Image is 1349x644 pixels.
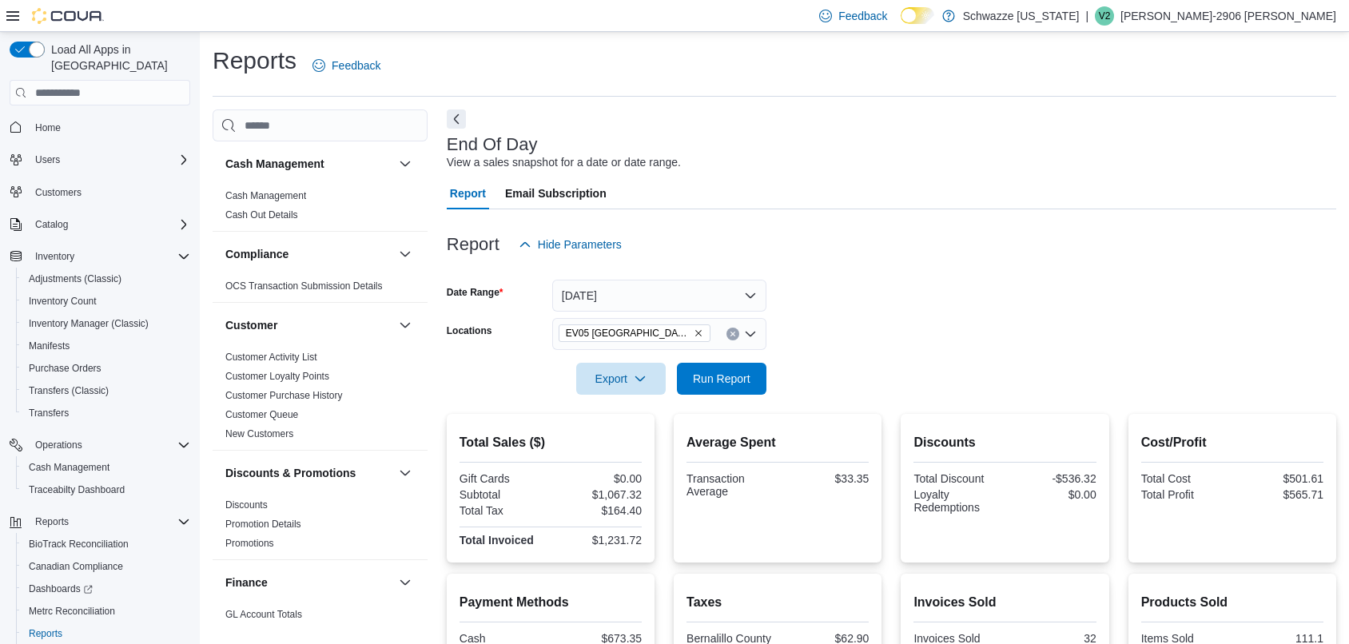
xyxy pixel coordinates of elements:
[16,600,197,622] button: Metrc Reconciliation
[22,579,99,598] a: Dashboards
[22,480,190,499] span: Traceabilty Dashboard
[1141,433,1323,452] h2: Cost/Profit
[225,317,277,333] h3: Customer
[3,213,197,236] button: Catalog
[35,218,68,231] span: Catalog
[225,519,301,530] a: Promotion Details
[396,573,415,592] button: Finance
[225,189,306,202] span: Cash Management
[552,280,766,312] button: [DATE]
[447,324,492,337] label: Locations
[225,537,274,550] span: Promotions
[29,362,101,375] span: Purchase Orders
[16,268,197,290] button: Adjustments (Classic)
[686,433,869,452] h2: Average Spent
[225,518,301,531] span: Promotion Details
[22,602,121,621] a: Metrc Reconciliation
[29,340,70,352] span: Manifests
[29,627,62,640] span: Reports
[29,247,81,266] button: Inventory
[447,235,499,254] h3: Report
[447,286,503,299] label: Date Range
[396,244,415,264] button: Compliance
[29,582,93,595] span: Dashboards
[554,472,642,485] div: $0.00
[29,117,190,137] span: Home
[29,272,121,285] span: Adjustments (Classic)
[213,348,428,450] div: Customer
[686,472,774,498] div: Transaction Average
[512,229,628,260] button: Hide Parameters
[213,276,428,302] div: Compliance
[554,504,642,517] div: $164.40
[225,246,392,262] button: Compliance
[396,154,415,173] button: Cash Management
[32,8,104,24] img: Cova
[29,384,109,397] span: Transfers (Classic)
[29,215,190,234] span: Catalog
[1009,488,1096,501] div: $0.00
[576,363,666,395] button: Export
[22,579,190,598] span: Dashboards
[447,109,466,129] button: Next
[29,317,149,330] span: Inventory Manager (Classic)
[3,115,197,138] button: Home
[225,538,274,549] a: Promotions
[22,381,115,400] a: Transfers (Classic)
[35,186,82,199] span: Customers
[16,312,197,335] button: Inventory Manager (Classic)
[693,371,750,387] span: Run Report
[538,237,622,252] span: Hide Parameters
[3,511,197,533] button: Reports
[16,380,197,402] button: Transfers (Classic)
[225,209,298,221] a: Cash Out Details
[29,183,88,202] a: Customers
[225,499,268,511] span: Discounts
[901,7,934,24] input: Dark Mode
[1141,472,1229,485] div: Total Cost
[35,439,82,451] span: Operations
[1141,593,1323,612] h2: Products Sold
[22,624,190,643] span: Reports
[686,593,869,612] h2: Taxes
[677,363,766,395] button: Run Report
[913,433,1096,452] h2: Discounts
[225,408,298,421] span: Customer Queue
[22,359,190,378] span: Purchase Orders
[225,190,306,201] a: Cash Management
[460,504,547,517] div: Total Tax
[460,593,642,612] h2: Payment Methods
[35,153,60,166] span: Users
[963,6,1080,26] p: Schwazze [US_STATE]
[45,42,190,74] span: Load All Apps in [GEOGRAPHIC_DATA]
[225,428,293,439] a: New Customers
[29,512,75,531] button: Reports
[16,479,197,501] button: Traceabilty Dashboard
[16,533,197,555] button: BioTrack Reconciliation
[22,269,128,288] a: Adjustments (Classic)
[29,538,129,551] span: BioTrack Reconciliation
[460,472,547,485] div: Gift Cards
[22,269,190,288] span: Adjustments (Classic)
[225,608,302,621] span: GL Account Totals
[16,456,197,479] button: Cash Management
[225,317,392,333] button: Customer
[213,495,428,559] div: Discounts & Promotions
[29,150,66,169] button: Users
[29,605,115,618] span: Metrc Reconciliation
[29,435,89,455] button: Operations
[22,458,116,477] a: Cash Management
[22,314,155,333] a: Inventory Manager (Classic)
[694,328,703,338] button: Remove EV05 Uptown from selection in this group
[838,8,887,24] span: Feedback
[559,324,710,342] span: EV05 Uptown
[29,118,67,137] a: Home
[225,370,329,383] span: Customer Loyalty Points
[22,557,129,576] a: Canadian Compliance
[22,403,190,423] span: Transfers
[225,156,324,172] h3: Cash Management
[1141,488,1229,501] div: Total Profit
[726,328,739,340] button: Clear input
